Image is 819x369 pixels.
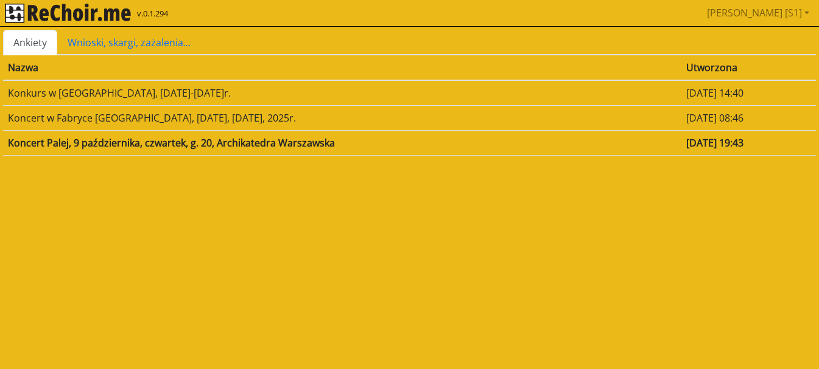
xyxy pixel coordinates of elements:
td: Koncert w Fabryce [GEOGRAPHIC_DATA], [DATE], [DATE], 2025r. [3,105,681,130]
a: Ankiety [3,30,57,55]
td: [DATE] 14:40 [681,80,817,106]
td: Konkurs w [GEOGRAPHIC_DATA], [DATE]-[DATE]r. [3,80,681,106]
img: rekłajer mi [5,4,131,23]
td: [DATE] 19:43 [681,130,817,155]
span: v.0.1.294 [137,8,168,20]
div: Nazwa [8,60,677,75]
div: Utworzona [686,60,812,75]
a: [PERSON_NAME] [S1] [702,1,814,25]
td: [DATE] 08:46 [681,105,817,130]
a: Wnioski, skargi, zażalenia... [57,30,201,55]
td: Koncert Palej, 9 października, czwartek, g. 20, Archikatedra Warszawska [3,130,681,155]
